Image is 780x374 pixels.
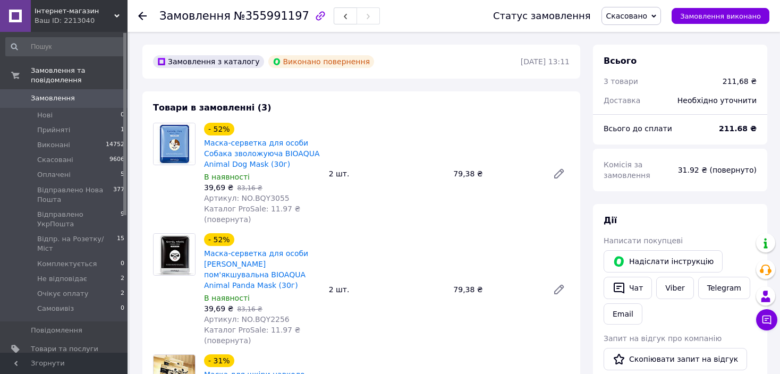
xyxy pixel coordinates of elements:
[672,8,769,24] button: Замовлення виконано
[117,234,124,253] span: 15
[604,77,638,86] span: 3 товари
[37,140,70,150] span: Виконані
[37,234,117,253] span: Відпр. на Розетку/Міст
[234,10,309,22] span: №355991197
[604,236,683,245] span: Написати покупцеві
[35,6,114,16] span: Інтернет-магазин
[606,12,648,20] span: Скасовано
[138,11,147,21] div: Повернутися назад
[204,123,234,135] div: - 52%
[719,124,757,133] b: 211.68 ₴
[204,354,234,367] div: - 31%
[723,76,757,87] div: 211,68 ₴
[121,304,124,313] span: 0
[109,155,124,165] span: 9606
[37,185,113,205] span: Відправлено Нова Пошта
[37,110,53,120] span: Нові
[37,274,87,284] span: Не відповідає
[37,259,97,269] span: Комплектується
[204,183,233,192] span: 39,69 ₴
[604,277,652,299] button: Чат
[37,125,70,135] span: Прийняті
[204,315,290,324] span: Артикул: NO.BQY2256
[106,140,124,150] span: 14752
[521,57,570,66] time: [DATE] 13:11
[237,184,262,192] span: 83,16 ₴
[548,279,570,300] a: Редагувати
[37,155,73,165] span: Скасовані
[268,55,375,68] div: Виконано повернення
[237,305,262,313] span: 83,16 ₴
[604,124,672,133] span: Всього до сплати
[159,10,231,22] span: Замовлення
[698,277,750,299] a: Telegram
[121,274,124,284] span: 2
[121,110,124,120] span: 0
[604,215,617,225] span: Дії
[756,309,777,330] button: Чат з покупцем
[31,344,98,354] span: Товари та послуги
[604,348,747,370] button: Скопіювати запит на відгук
[121,170,124,180] span: 5
[37,304,74,313] span: Самовивіз
[121,289,124,299] span: 2
[121,125,124,135] span: 1
[121,259,124,269] span: 0
[37,170,71,180] span: Оплачені
[325,166,450,181] div: 2 шт.
[548,163,570,184] a: Редагувати
[449,282,544,297] div: 79,38 ₴
[204,194,290,202] span: Артикул: NO.BQY3055
[680,12,761,20] span: Замовлення виконано
[204,304,233,313] span: 39,69 ₴
[493,11,591,21] div: Статус замовлення
[153,55,264,68] div: Замовлення з каталогу
[604,56,637,66] span: Всього
[113,185,124,205] span: 377
[37,210,121,229] span: Відправлено УкрПошта
[35,16,128,25] div: Ваш ID: 2213040
[204,233,234,246] div: - 52%
[204,139,319,168] a: Маска-серветка для особи Собака зволожуюча BIOAQUA Animal Dog Mask (30г)
[604,96,640,105] span: Доставка
[154,234,195,275] img: Маска-серветка для особи Панда пом'якшувальна BIOAQUA Animal Panda Mask (30г)
[204,249,308,290] a: Маска-серветка для особи [PERSON_NAME] пом'якшувальна BIOAQUA Animal Panda Mask (30г)
[204,205,300,224] span: Каталог ProSale: 11.97 ₴ (повернута)
[678,166,757,174] span: 31.92 ₴ (повернуто)
[656,277,693,299] a: Viber
[204,294,250,302] span: В наявності
[5,37,125,56] input: Пошук
[604,334,722,343] span: Запит на відгук про компанію
[604,250,723,273] button: Надіслати інструкцію
[449,166,544,181] div: 79,38 ₴
[31,326,82,335] span: Повідомлення
[604,160,650,180] span: Комісія за замовлення
[204,326,300,345] span: Каталог ProSale: 11.97 ₴ (повернута)
[37,289,88,299] span: Очікує оплату
[154,123,195,165] img: Маска-серветка для особи Собака зволожуюча BIOAQUA Animal Dog Mask (30г)
[31,66,128,85] span: Замовлення та повідомлення
[604,303,642,325] button: Email
[204,173,250,181] span: В наявності
[31,93,75,103] span: Замовлення
[153,103,272,113] span: Товари в замовленні (3)
[121,210,124,229] span: 9
[671,89,763,112] div: Необхідно уточнити
[325,282,450,297] div: 2 шт.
